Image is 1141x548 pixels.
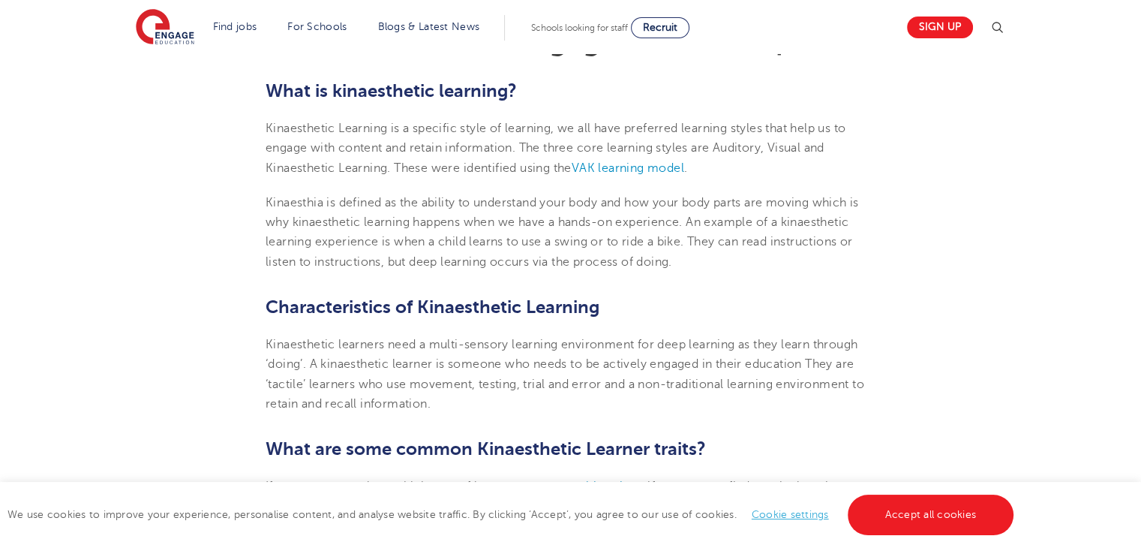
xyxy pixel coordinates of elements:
[394,161,571,175] span: These were identified using the
[266,78,875,104] h2: What is kinaesthetic learning?
[907,17,973,38] a: Sign up
[572,161,684,175] a: VAK learning model
[752,509,829,520] a: Cookie settings
[631,17,689,38] a: Recruit
[136,9,194,47] img: Engage Education
[531,23,628,33] span: Schools looking for staff
[643,22,677,33] span: Recruit
[684,161,687,175] span: .
[266,297,599,318] b: Characteristics of Kinaesthetic Learning
[266,122,845,175] span: Kinaesthetic Learning is a specific style of learning, we all have preferred learning styles that...
[266,215,852,269] span: inaesthetic learning happens when we have a hands-on experience. An example of a kinaesthetic lea...
[848,495,1014,535] a: Accept all cookies
[563,480,629,493] a: try this quiz
[266,338,864,411] span: Kinaesthetic learners need a multi-sensory learning environment for deep learning as they learn t...
[213,21,257,32] a: Find jobs
[287,21,347,32] a: For Schools
[266,196,859,229] span: Kinaesthia is defined as the ability to understand your body and how your body parts are moving w...
[266,438,706,459] span: What are some common Kinaesthetic Learner traits?
[266,477,875,516] p: If you want to explore which type of learner you are, or, if you want to find out the learning st...
[378,21,480,32] a: Blogs & Latest News
[8,509,1017,520] span: We use cookies to improve your experience, personalise content, and analyse website traffic. By c...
